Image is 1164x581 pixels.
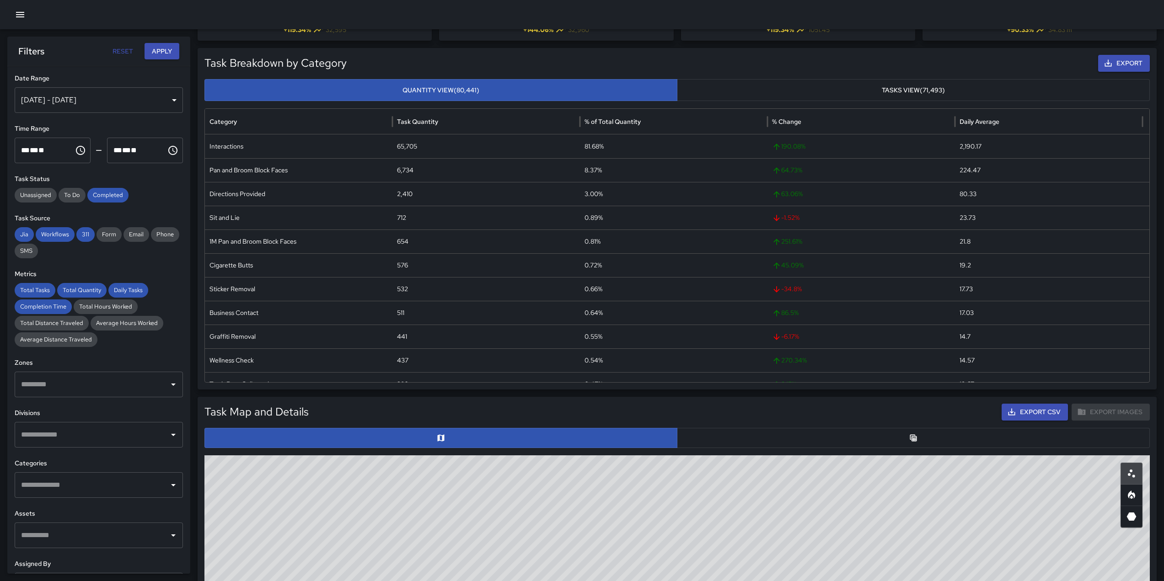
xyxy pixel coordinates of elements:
[15,458,183,469] h6: Categories
[76,227,95,242] div: 311
[71,141,90,160] button: Choose time, selected time is 12:00 AM
[580,301,767,325] div: 0.64%
[131,147,137,154] span: Meridiem
[284,25,311,34] span: + 119.34 %
[1126,511,1137,522] svg: 3D Heatmap
[580,253,767,277] div: 0.72%
[955,348,1143,372] div: 14.57
[392,348,580,372] div: 437
[580,158,767,182] div: 8.37%
[15,74,183,84] h6: Date Range
[326,25,346,34] span: 32,595
[205,253,392,277] div: Cigarette Butts
[15,299,72,314] div: Completion Time
[15,509,183,519] h6: Assets
[108,283,148,298] div: Daily Tasks
[955,229,1143,253] div: 21.8
[955,277,1143,301] div: 17.73
[580,182,767,206] div: 3.00%
[15,358,183,368] h6: Zones
[772,301,950,325] span: 86.5 %
[568,25,589,34] span: 32,960
[392,253,580,277] div: 576
[59,188,86,203] div: To Do
[18,44,44,59] h6: Filters
[15,335,97,344] span: Average Distance Traveled
[57,286,107,295] span: Total Quantity
[205,206,392,229] div: Sit and Lie
[21,147,30,154] span: Hours
[1048,25,1072,34] span: 34.83 m
[772,117,801,126] div: % Change
[955,158,1143,182] div: 224.47
[15,227,34,242] div: Jia
[955,372,1143,396] div: 12.67
[392,182,580,206] div: 2,410
[123,230,149,239] span: Email
[15,244,38,258] div: SMS
[677,428,1150,448] button: Table
[772,182,950,206] span: 63.06 %
[960,117,999,126] div: Daily Average
[772,325,950,348] span: -6.17 %
[15,316,89,330] div: Total Distance Traveled
[772,254,950,277] span: 45.09 %
[580,372,767,396] div: 0.47%
[36,230,75,239] span: Workflows
[204,428,677,448] button: Map
[87,188,129,203] div: Completed
[1121,506,1143,528] button: 3D Heatmap
[15,286,55,295] span: Total Tasks
[91,316,163,330] div: Average Hours Worked
[15,188,57,203] div: Unassigned
[15,230,34,239] span: Jia
[205,372,392,396] div: Trash Bags Collected
[772,277,950,301] span: -34.8 %
[15,246,38,256] span: SMS
[151,227,179,242] div: Phone
[113,147,122,154] span: Hours
[209,117,237,126] div: Category
[167,378,180,391] button: Open
[167,529,180,542] button: Open
[767,25,794,34] span: + 119.34 %
[580,325,767,348] div: 0.55%
[204,79,677,101] button: Quantity View(80,441)
[772,349,950,372] span: 270.34 %
[772,206,950,229] span: -1.52 %
[15,269,183,279] h6: Metrics
[1121,484,1143,506] button: Heatmap
[38,147,44,154] span: Meridiem
[580,206,767,229] div: 0.89%
[809,25,830,34] span: 1051.45
[580,229,767,253] div: 0.81%
[205,182,392,206] div: Directions Provided
[1121,463,1143,485] button: Scatterplot
[392,325,580,348] div: 441
[122,147,131,154] span: Minutes
[955,182,1143,206] div: 80.33
[397,117,438,126] div: Task Quantity
[436,433,445,442] svg: Map
[205,277,392,301] div: Sticker Removal
[677,79,1150,101] button: Tasks View(71,493)
[772,373,950,396] span: 2.15 %
[580,277,767,301] div: 0.66%
[392,134,580,158] div: 65,705
[151,230,179,239] span: Phone
[204,56,912,70] h5: Task Breakdown by Category
[580,348,767,372] div: 0.54%
[74,299,138,314] div: Total Hours Worked
[76,230,95,239] span: 311
[585,117,641,126] div: % of Total Quantity
[955,325,1143,348] div: 14.7
[91,319,163,328] span: Average Hours Worked
[15,213,183,224] h6: Task Source
[15,174,183,184] h6: Task Status
[15,332,97,347] div: Average Distance Traveled
[205,229,392,253] div: 1M Pan and Broom Block Faces
[204,405,309,419] h5: Task Map and Details
[97,230,122,239] span: Form
[772,230,950,253] span: 251.61 %
[164,141,182,160] button: Choose time, selected time is 11:59 PM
